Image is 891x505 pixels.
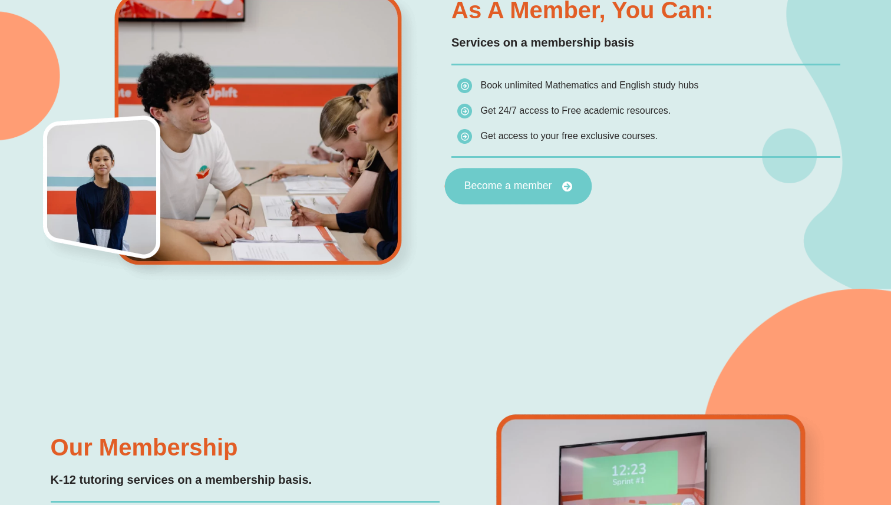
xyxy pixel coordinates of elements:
span: Get 24/7 access to Free academic resources. [480,105,671,115]
h3: Our Membership [51,435,440,459]
img: icon-list.png [457,78,472,93]
span: Become a member [464,181,552,192]
span: Book unlimited Mathematics and English study hubs [480,80,698,90]
p: Services on a membership basis [451,34,840,52]
a: Become a member [445,168,592,204]
img: icon-list.png [457,104,472,118]
img: icon-list.png [457,129,472,144]
span: Get access to your free exclusive courses. [480,131,658,141]
iframe: Chat Widget [832,448,891,505]
p: K-12 tutoring services on a membership basis. [51,471,440,489]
